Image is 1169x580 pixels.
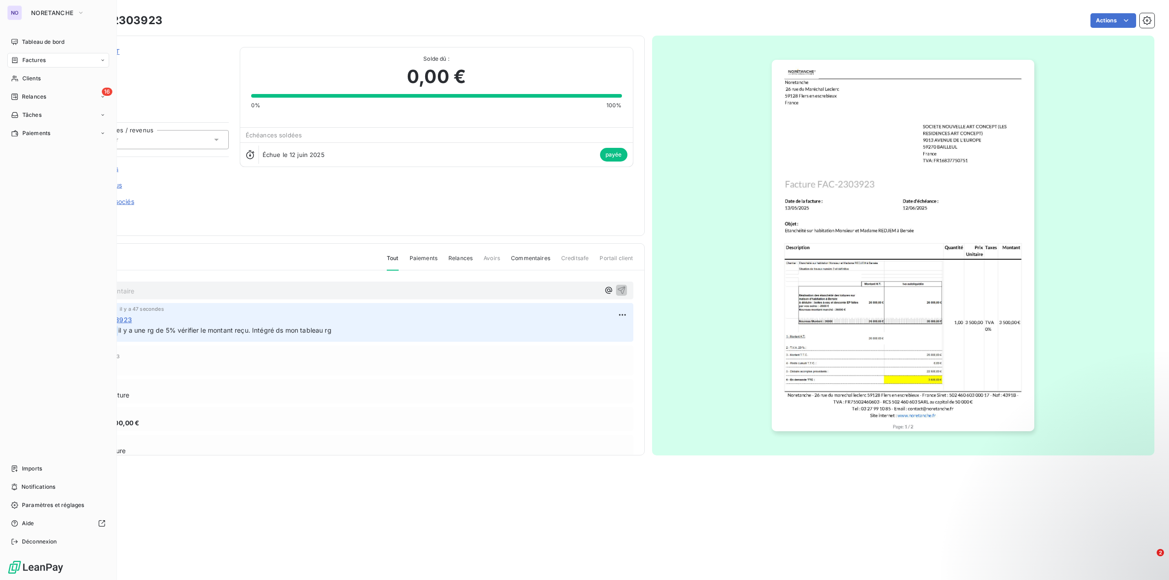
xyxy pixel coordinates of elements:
[511,254,550,270] span: Commentaires
[387,254,399,271] span: Tout
[600,148,627,162] span: payée
[22,501,84,509] span: Paramètres et réglages
[484,254,500,270] span: Avoirs
[772,60,1034,431] img: invoice_thumbnail
[22,111,42,119] span: Tâches
[246,131,302,139] span: Échéances soldées
[1090,13,1136,28] button: Actions
[251,55,622,63] span: Solde dû :
[1157,549,1164,556] span: 2
[22,538,57,546] span: Déconnexion
[22,56,46,64] span: Factures
[22,519,34,528] span: Aide
[85,12,163,29] h3: FAC-2303923
[118,326,332,334] span: il y a une rg de 5% vérifier le montant reçu. Intégré ds mon tableau rg
[600,254,633,270] span: Portail client
[22,38,64,46] span: Tableau de bord
[251,101,260,110] span: 0%
[7,5,22,20] div: NO
[72,58,229,65] span: 138869750
[561,254,589,270] span: Creditsafe
[1138,549,1160,571] iframe: Intercom live chat
[263,151,325,158] span: Échue le 12 juin 2025
[606,101,622,110] span: 100%
[105,418,140,428] span: 3 500,00 €
[410,254,437,270] span: Paiements
[102,88,112,96] span: 16
[21,483,55,491] span: Notifications
[22,465,42,473] span: Imports
[448,254,473,270] span: Relances
[22,74,41,83] span: Clients
[31,9,74,16] span: NORETANCHE
[120,306,164,312] span: il y a 47 secondes
[986,491,1169,555] iframe: Intercom notifications message
[7,516,109,531] a: Aide
[407,63,466,90] span: 0,00 €
[22,129,50,137] span: Paiements
[7,560,64,575] img: Logo LeanPay
[22,93,46,101] span: Relances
